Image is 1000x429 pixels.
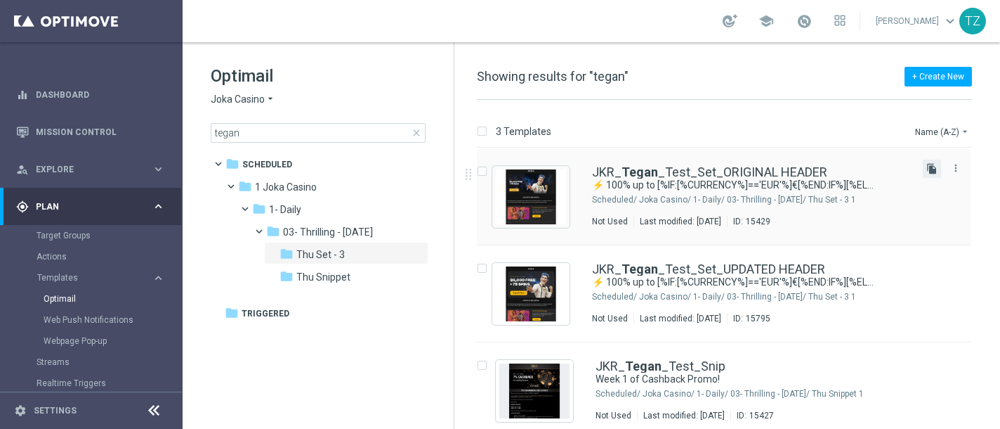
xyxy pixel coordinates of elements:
div: 15427 [749,410,774,421]
h1: Optimail [211,65,426,87]
div: Last modified: [DATE] [634,313,727,324]
a: Optimail [44,293,146,305]
i: gps_fixed [16,200,29,213]
span: Joka Casino [211,93,265,106]
a: ⚡ 100% up to [%IF:[%CURRENCY%]=='EUR'%]€[%END:IF%][%ELSE%]$[%END:IF%]300 is YOURS ⚡ [592,179,879,192]
span: Showing results for "tegan" [477,69,629,84]
img: 15795.jpeg [496,267,566,321]
div: Scheduled/1 Joka Casino/1- Daily/03- Thrilling - Thursday/Thu Set - 3 [639,194,912,205]
span: school [758,13,774,29]
i: settings [14,404,27,417]
div: ⚡ 100% up to [%IF:[%CURRENCY%]=='EUR'%]€[%END:IF%][%ELSE%]$[%END:IF%]300 is YOURS ⚡ [592,179,912,192]
div: Scheduled/ [592,291,637,302]
i: folder [266,224,280,238]
i: more_vert [950,162,961,174]
i: folder [279,247,294,261]
div: Templates [37,274,152,282]
button: Templates keyboard_arrow_right [37,272,166,283]
div: Scheduled/1 Joka Casino/1- Daily/03- Thrilling - Thursday/Thu Snippet [643,388,912,399]
div: Scheduled/ [596,388,640,399]
button: + Create New [904,67,972,87]
i: file_copy [926,163,938,174]
input: Search Template [211,123,426,143]
span: Scheduled [242,158,292,171]
div: Not Used [592,216,628,227]
button: equalizer Dashboard [15,89,166,101]
a: Target Groups [37,230,146,241]
span: Templates [37,274,138,282]
i: arrow_drop_down [959,126,971,137]
a: Webpage Pop-up [44,335,146,347]
i: folder [279,269,294,283]
a: Realtime Triggers [37,378,146,389]
button: more_vert [949,160,963,177]
span: 1- Daily [269,203,301,216]
a: JKR_Tegan_Test_Set_UPDATED HEADER [592,263,825,276]
a: Mission Control [36,113,165,151]
div: Actions [37,246,181,267]
div: Dashboard [16,76,165,113]
b: Tegan [625,359,662,373]
a: Dashboard [36,76,165,113]
div: ID: [730,410,774,421]
div: Target Groups [37,225,181,246]
a: ⚡ 100% up to [%IF:[%CURRENCY%]=='EUR'%]€[%END:IF%][%ELSE%]$[%END:IF%]300 is YOURS ⚡ [592,276,879,289]
a: JKR_Tegan_Test_Snip [596,360,725,373]
div: Press SPACE to select this row. [463,148,997,245]
div: Scheduled/ [592,194,637,205]
div: ID: [727,216,770,227]
div: Plan [16,200,152,213]
p: 3 Templates [496,125,551,138]
div: Optimail [44,288,181,309]
div: Streams [37,352,181,373]
div: Webpage Pop-up [44,331,181,352]
div: 15429 [746,216,770,227]
div: TZ [959,8,986,34]
i: folder [225,306,239,320]
span: Thu Snippet [296,271,350,283]
button: person_search Explore keyboard_arrow_right [15,164,166,175]
div: Mission Control [16,113,165,151]
i: keyboard_arrow_right [152,162,165,176]
i: keyboard_arrow_right [152,271,165,285]
button: Joka Casino arrow_drop_down [211,93,276,106]
div: 15795 [746,313,770,324]
div: Explore [16,163,152,176]
button: Mission Control [15,127,166,138]
div: Last modified: [DATE] [638,410,730,421]
i: folder [238,179,252,193]
span: Thu Set - 3 [296,248,345,261]
div: Not Used [596,410,631,421]
div: Not Used [592,313,628,324]
span: Triggered [242,307,289,320]
div: Last modified: [DATE] [634,216,727,227]
button: file_copy [923,160,941,178]
i: keyboard_arrow_right [152,200,165,213]
a: Settings [34,406,77,415]
b: Tegan [621,262,658,276]
div: ⚡ 100% up to [%IF:[%CURRENCY%]=='EUR'%]€[%END:IF%][%ELSE%]$[%END:IF%]300 is YOURS ⚡ [592,276,912,289]
a: Streams [37,357,146,368]
button: gps_fixed Plan keyboard_arrow_right [15,201,166,212]
span: Plan [36,203,152,211]
div: Scheduled/1 Joka Casino/1- Daily/03- Thrilling - Thursday/Thu Set - 3 [639,291,912,302]
a: Web Push Notifications [44,314,146,326]
a: Week 1 of Cashback Promo! [596,373,879,386]
b: Tegan [621,165,658,179]
span: close [411,127,422,139]
a: [PERSON_NAME]keyboard_arrow_down [874,11,959,32]
div: Realtime Triggers [37,373,181,394]
span: keyboard_arrow_down [942,13,958,29]
span: Explore [36,165,152,174]
i: folder [225,157,239,171]
span: 1 Joka Casino [255,181,317,193]
div: ID: [727,313,770,324]
a: Actions [37,251,146,262]
i: equalizer [16,89,29,101]
i: person_search [16,163,29,176]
